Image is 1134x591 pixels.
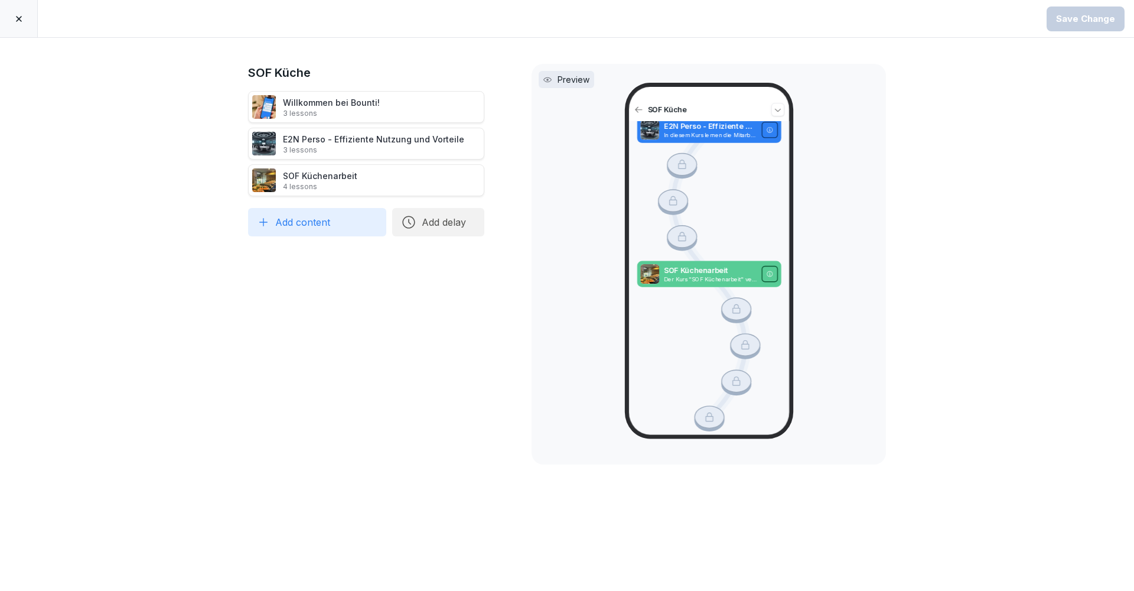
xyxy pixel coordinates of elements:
[663,265,756,276] p: SOF Küchenarbeit
[252,95,276,119] img: xh3bnih80d1pxcetv9zsuevg.png
[252,132,276,155] img: z4l2p5u7mlag07iojkgd495z.png
[248,164,484,196] div: SOF Küchenarbeit4 lessons
[558,73,589,86] p: Preview
[283,133,464,155] div: E2N Perso - Effiziente Nutzung und Vorteile
[640,120,659,139] img: z4l2p5u7mlag07iojkgd495z.png
[248,64,484,82] h1: SOF Küche
[248,91,484,123] div: Willkommen bei Bounti!3 lessons
[1047,7,1125,31] button: Save Change
[663,276,756,283] p: Der Kurs "SOF Küchenarbeit" vermittelt praxisnahe Grundlagen der Küchenorganisation, Hygiene, Zub...
[283,170,357,191] div: SOF Küchenarbeit
[283,182,357,191] p: 4 lessons
[647,105,767,115] p: SOF Küche
[248,208,386,236] button: Add content
[640,265,659,284] img: tqwtw9r94l6pcd0yz7rr6nlj.png
[663,121,756,132] p: E2N Perso - Effiziente Nutzung und Vorteile
[252,168,276,192] img: tqwtw9r94l6pcd0yz7rr6nlj.png
[283,145,464,155] p: 3 lessons
[283,96,380,118] div: Willkommen bei Bounti!
[248,128,484,160] div: E2N Perso - Effiziente Nutzung und Vorteile3 lessons
[283,109,380,118] p: 3 lessons
[663,132,756,139] p: In diesem Kurs lernen die Mitarbeiter, wie die 'Perso-App' von E2N ihre tägliche Arbeitsplanung e...
[1056,12,1115,25] div: Save Change
[392,208,484,236] button: Add delay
